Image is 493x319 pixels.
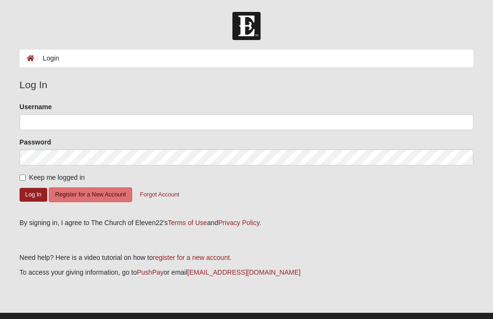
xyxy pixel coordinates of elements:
[218,219,259,226] a: Privacy Policy
[168,219,207,226] a: Terms of Use
[188,268,301,276] a: [EMAIL_ADDRESS][DOMAIN_NAME]
[49,187,132,202] button: Register for a New Account
[134,187,185,202] button: Forgot Account
[34,53,59,63] li: Login
[20,253,473,263] p: Need help? Here is a video tutorial on how to .
[137,268,164,276] a: PushPay
[20,175,26,181] input: Keep me logged in
[29,174,85,181] span: Keep me logged in
[20,268,473,278] p: To access your giving information, go to or email
[20,188,47,202] button: Log In
[153,254,230,261] a: register for a new account
[20,218,473,228] div: By signing in, I agree to The Church of Eleven22's and .
[20,77,473,93] legend: Log In
[20,102,52,112] label: Username
[20,137,51,147] label: Password
[232,12,261,40] img: Church of Eleven22 Logo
